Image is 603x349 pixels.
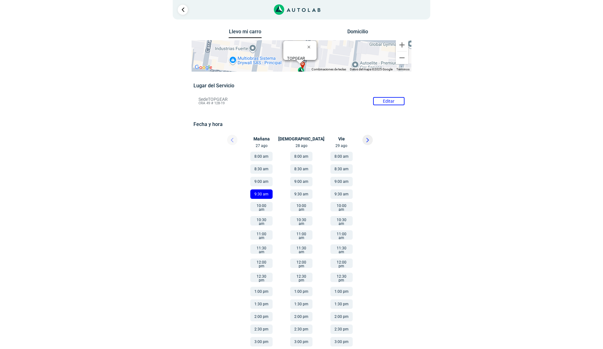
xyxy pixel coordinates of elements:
[193,63,214,72] img: Google
[287,56,305,61] b: TOPGEAR
[330,189,353,199] button: 9:30 am
[250,177,273,186] button: 9:00 am
[274,6,321,12] a: Link al sitio de autolab
[290,259,312,268] button: 12:00 pm
[303,39,318,54] button: Cerrar
[250,216,273,226] button: 10:30 am
[193,121,409,127] h5: Fecha y hora
[193,83,409,89] h5: Lugar del Servicio
[330,152,353,161] button: 8:00 am
[250,230,273,240] button: 11:00 am
[312,67,346,72] button: Combinaciones de teclas
[330,312,353,321] button: 2:00 pm
[396,52,408,64] button: Reducir
[350,68,393,71] span: Datos del mapa ©2025 Google
[250,259,273,268] button: 12:00 pm
[290,244,312,254] button: 11:30 am
[229,29,262,38] button: Llevo mi carro
[250,337,273,346] button: 3:00 pm
[396,68,410,71] a: Términos (se abre en una nueva pestaña)
[330,324,353,334] button: 2:30 pm
[330,244,353,254] button: 11:30 am
[396,39,408,51] button: Ampliar
[290,152,312,161] button: 8:00 am
[290,177,312,186] button: 9:00 am
[290,189,312,199] button: 9:30 am
[290,202,312,211] button: 10:00 am
[178,5,188,15] a: Ir al paso anterior
[250,312,273,321] button: 2:00 pm
[330,337,353,346] button: 3:00 pm
[290,164,312,174] button: 8:30 am
[250,202,273,211] button: 10:00 am
[330,177,353,186] button: 9:00 am
[193,63,214,72] a: Abre esta zona en Google Maps (se abre en una nueva ventana)
[290,324,312,334] button: 2:30 pm
[330,230,353,240] button: 11:00 am
[250,164,273,174] button: 8:30 am
[330,164,353,174] button: 8:30 am
[330,287,353,296] button: 1:00 pm
[330,216,353,226] button: 10:30 am
[290,230,312,240] button: 11:00 am
[250,299,273,309] button: 1:30 pm
[250,152,273,161] button: 8:00 am
[290,216,312,226] button: 10:30 am
[250,287,273,296] button: 1:00 pm
[287,56,317,65] div: CRA 49 # 128-19
[330,299,353,309] button: 1:30 pm
[290,273,312,282] button: 12:30 pm
[290,287,312,296] button: 1:00 pm
[250,244,273,254] button: 11:30 am
[301,62,304,67] span: d
[290,337,312,346] button: 3:00 pm
[290,299,312,309] button: 1:30 pm
[250,273,273,282] button: 12:30 pm
[330,273,353,282] button: 12:30 pm
[250,324,273,334] button: 2:30 pm
[330,202,353,211] button: 10:00 am
[341,29,374,38] button: Domicilio
[250,189,273,199] button: 9:30 am
[290,312,312,321] button: 2:00 pm
[330,259,353,268] button: 12:00 pm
